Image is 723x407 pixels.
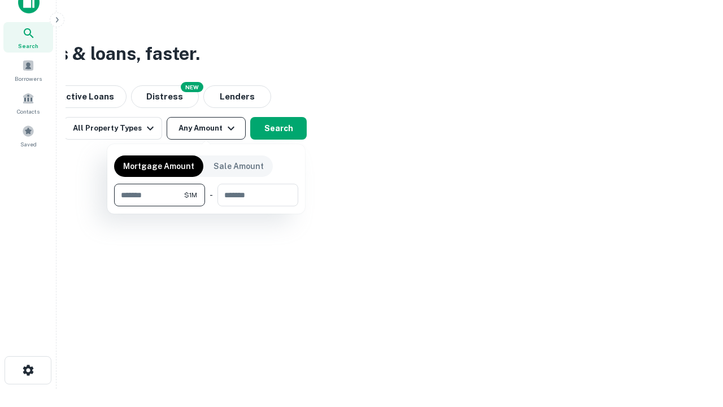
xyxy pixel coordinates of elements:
iframe: Chat Widget [667,317,723,371]
p: Mortgage Amount [123,160,194,172]
p: Sale Amount [214,160,264,172]
span: $1M [184,190,197,200]
div: - [210,184,213,206]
